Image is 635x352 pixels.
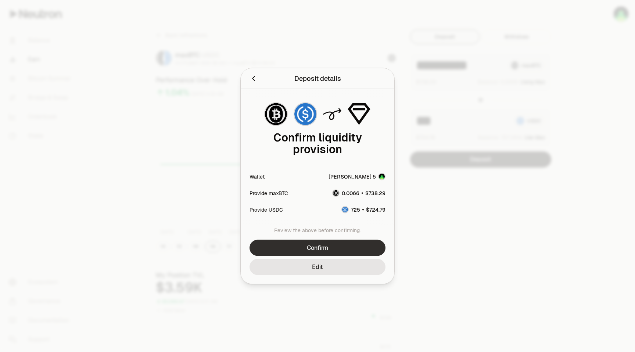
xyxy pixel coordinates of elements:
[250,206,283,213] div: Provide USDC
[342,206,348,212] img: USDC Logo
[250,240,385,256] button: Confirm
[250,189,288,197] div: Provide maxBTC
[329,173,376,180] div: [PERSON_NAME] 5
[250,173,265,180] div: Wallet
[329,173,385,180] button: [PERSON_NAME] 5Account Image
[250,259,385,275] button: Edit
[250,73,258,84] button: Back
[294,73,341,84] div: Deposit details
[333,190,339,196] img: maxBTC Logo
[379,174,385,180] img: Account Image
[294,103,316,125] img: USDC Logo
[250,227,385,234] div: Review the above before confirming.
[265,103,287,125] img: maxBTC Logo
[250,132,385,155] div: Confirm liquidity provision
